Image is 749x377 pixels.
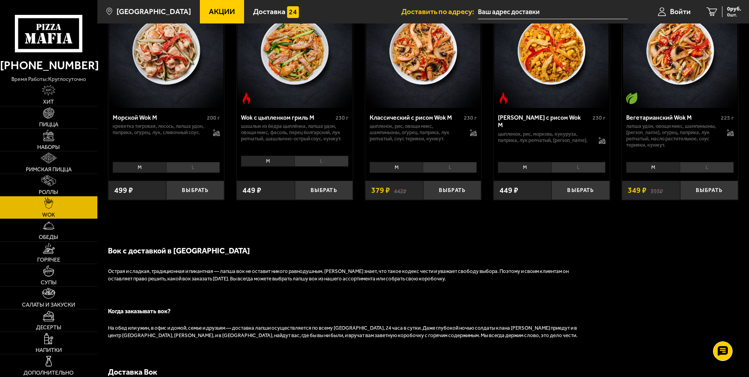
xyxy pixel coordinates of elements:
[478,5,628,19] input: Ваш адрес доставки
[39,122,58,127] span: Пицца
[166,181,224,200] button: Выбрать
[593,115,605,121] span: 230 г
[39,189,58,195] span: Роллы
[113,114,205,121] div: Морской Wok M
[551,162,605,173] li: L
[207,115,220,121] span: 200 г
[626,114,719,121] div: Вегетарианский Wok M
[241,156,295,167] li: M
[670,8,691,15] span: Войти
[37,257,60,262] span: Горячее
[498,131,591,144] p: цыпленок, рис, морковь, кукуруза, паприка, лук репчатый, [PERSON_NAME].
[39,234,58,240] span: Обеды
[242,187,261,194] span: 449 ₽
[628,187,647,194] span: 349 ₽
[680,162,734,173] li: L
[42,212,55,217] span: WOK
[370,114,462,121] div: Классический с рисом Wok M
[114,187,133,194] span: 499 ₽
[371,187,390,194] span: 379 ₽
[113,123,205,136] p: креветка тигровая, лосось, лапша удон, паприка, огурец, лук, сливочный соус.
[498,114,591,129] div: [PERSON_NAME] с рисом Wok M
[36,347,62,353] span: Напитки
[464,115,477,121] span: 230 г
[370,123,462,142] p: цыпленок, рис, овощи микс, шампиньоны, огурец, паприка, лук репчатый, соус терияки, кунжут.
[43,99,54,104] span: Хит
[626,162,680,173] li: M
[680,181,738,200] button: Выбрать
[22,302,75,307] span: Салаты и закуски
[295,156,348,167] li: L
[499,187,518,194] span: 449 ₽
[394,187,406,194] s: 442 ₽
[498,92,509,104] img: Острое блюдо
[26,167,72,172] span: Римская пицца
[727,6,741,12] span: 0 руб.
[287,6,299,18] img: 15daf4d41897b9f0e9f617042186c801.svg
[241,123,348,142] p: шашлык из бедра цыплёнка, лапша удон, овощи микс, фасоль, перец болгарский, лук репчатый, шашлычн...
[295,181,353,200] button: Выбрать
[166,162,220,173] li: L
[237,153,353,175] div: 0
[626,123,719,148] p: лапша удон, овощи микс, шампиньоны, [PERSON_NAME], огурец, паприка, лук репчатый, масло раститель...
[23,370,74,375] span: Дополнительно
[241,114,334,121] div: Wok с цыпленком гриль M
[336,115,348,121] span: 230 г
[209,8,235,15] span: Акции
[498,162,551,173] li: M
[241,92,252,104] img: Острое блюдо
[370,162,423,173] li: M
[253,8,286,15] span: Доставка
[727,13,741,17] span: 0 шт.
[41,280,57,285] span: Супы
[108,268,577,283] p: Острая и сладкая, традиционная и пикантная — лапша вок не оставит никого равнодушным. [PERSON_NAM...
[108,307,577,316] p: Когда заказывать вок?
[626,92,638,104] img: Вегетарианское блюдо
[551,181,609,200] button: Выбрать
[37,144,60,150] span: Наборы
[117,8,191,15] span: [GEOGRAPHIC_DATA]
[108,325,577,339] p: На обед или ужин, в офис и домой, семье и друзьям — доставка лапши осуществляется по всему [GEOGR...
[108,245,577,256] p: Вок с доставкой в [GEOGRAPHIC_DATA]
[36,325,61,330] span: Десерты
[721,115,734,121] span: 225 г
[423,181,481,200] button: Выбрать
[650,187,663,194] s: 393 ₽
[113,162,166,173] li: M
[401,8,478,15] span: Доставить по адресу:
[423,162,477,173] li: L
